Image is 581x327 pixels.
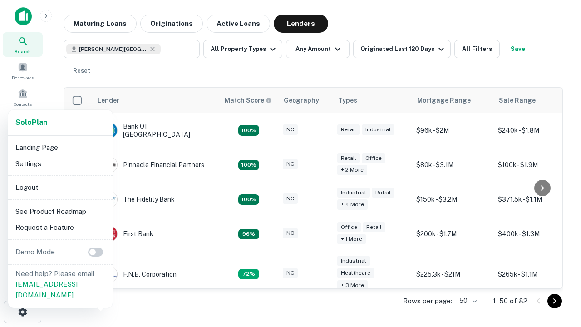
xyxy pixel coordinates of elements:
[12,219,109,236] li: Request a Feature
[15,117,47,128] a: SoloPlan
[12,139,109,156] li: Landing Page
[15,118,47,127] strong: Solo Plan
[536,254,581,298] iframe: Chat Widget
[15,280,78,299] a: [EMAIL_ADDRESS][DOMAIN_NAME]
[12,156,109,172] li: Settings
[12,247,59,258] p: Demo Mode
[12,203,109,220] li: See Product Roadmap
[12,179,109,196] li: Logout
[15,268,105,301] p: Need help? Please email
